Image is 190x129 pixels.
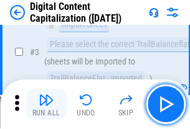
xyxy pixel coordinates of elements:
[32,109,60,117] div: Run All
[39,92,54,107] img: Run All
[26,89,66,119] button: Run All
[118,92,133,107] img: Skip
[10,5,25,20] img: Back
[165,5,180,20] img: Settings menu
[66,89,106,119] button: Undo
[78,92,93,107] img: Undo
[59,17,109,32] div: Import Sheet
[156,94,176,114] img: Main button
[47,71,145,86] div: TrailBalanceFlat - imported
[77,109,95,117] div: Undo
[30,1,144,24] div: Digital Content Capitalization ([DATE])
[30,47,39,57] span: # 3
[106,89,146,119] button: Skip
[149,7,159,17] img: Support
[118,109,134,117] div: Skip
